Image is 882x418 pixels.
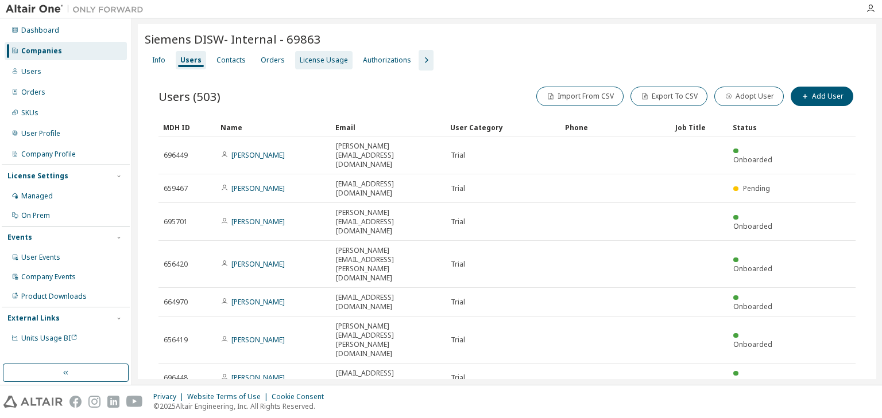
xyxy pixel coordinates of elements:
[451,184,465,193] span: Trial
[21,333,78,343] span: Units Usage BI
[336,293,440,311] span: [EMAIL_ADDRESS][DOMAIN_NAME]
[675,118,724,136] div: Job Title
[733,264,772,274] span: Onboarded
[733,155,772,165] span: Onboarded
[216,56,246,65] div: Contacts
[536,87,624,106] button: Import From CSV
[451,217,465,226] span: Trial
[107,396,119,408] img: linkedin.svg
[187,392,272,401] div: Website Terms of Use
[145,31,321,47] span: Siemens DISW- Internal - 69863
[69,396,82,408] img: facebook.svg
[220,118,326,136] div: Name
[163,118,211,136] div: MDH ID
[153,401,331,411] p: © 2025 Altair Engineering, Inc. All Rights Reserved.
[300,56,348,65] div: License Usage
[21,46,62,56] div: Companies
[164,260,188,269] span: 656420
[261,56,285,65] div: Orders
[7,171,68,181] div: License Settings
[733,302,772,311] span: Onboarded
[158,88,220,104] span: Users (503)
[21,129,60,138] div: User Profile
[336,369,440,387] span: [EMAIL_ADDRESS][DOMAIN_NAME]
[152,56,165,65] div: Info
[164,373,188,382] span: 696448
[733,339,772,349] span: Onboarded
[6,3,149,15] img: Altair One
[336,246,440,283] span: [PERSON_NAME][EMAIL_ADDRESS][PERSON_NAME][DOMAIN_NAME]
[21,253,60,262] div: User Events
[231,183,285,193] a: [PERSON_NAME]
[88,396,100,408] img: instagram.svg
[363,56,411,65] div: Authorizations
[451,260,465,269] span: Trial
[21,211,50,220] div: On Prem
[791,87,853,106] button: Add User
[21,272,76,282] div: Company Events
[336,179,440,198] span: [EMAIL_ADDRESS][DOMAIN_NAME]
[335,118,441,136] div: Email
[336,322,440,358] span: [PERSON_NAME][EMAIL_ADDRESS][PERSON_NAME][DOMAIN_NAME]
[126,396,143,408] img: youtube.svg
[21,88,45,97] div: Orders
[21,292,87,301] div: Product Downloads
[164,298,188,307] span: 664970
[714,87,784,106] button: Adopt User
[153,392,187,401] div: Privacy
[231,217,285,226] a: [PERSON_NAME]
[7,233,32,242] div: Events
[180,56,202,65] div: Users
[7,314,60,323] div: External Links
[21,108,38,118] div: SKUs
[164,184,188,193] span: 659467
[231,259,285,269] a: [PERSON_NAME]
[451,335,465,345] span: Trial
[743,183,770,193] span: Pending
[451,151,465,160] span: Trial
[21,192,53,201] div: Managed
[733,118,781,136] div: Status
[565,118,666,136] div: Phone
[336,208,440,236] span: [PERSON_NAME][EMAIL_ADDRESS][DOMAIN_NAME]
[231,150,285,160] a: [PERSON_NAME]
[164,335,188,345] span: 656419
[231,335,285,345] a: [PERSON_NAME]
[164,151,188,160] span: 696449
[630,87,707,106] button: Export To CSV
[231,297,285,307] a: [PERSON_NAME]
[733,221,772,231] span: Onboarded
[451,373,465,382] span: Trial
[272,392,331,401] div: Cookie Consent
[451,298,465,307] span: Trial
[450,118,556,136] div: User Category
[3,396,63,408] img: altair_logo.svg
[231,373,285,382] a: [PERSON_NAME]
[733,377,772,387] span: Onboarded
[21,150,76,159] div: Company Profile
[21,26,59,35] div: Dashboard
[164,217,188,226] span: 695701
[21,67,41,76] div: Users
[336,142,440,169] span: [PERSON_NAME][EMAIL_ADDRESS][DOMAIN_NAME]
